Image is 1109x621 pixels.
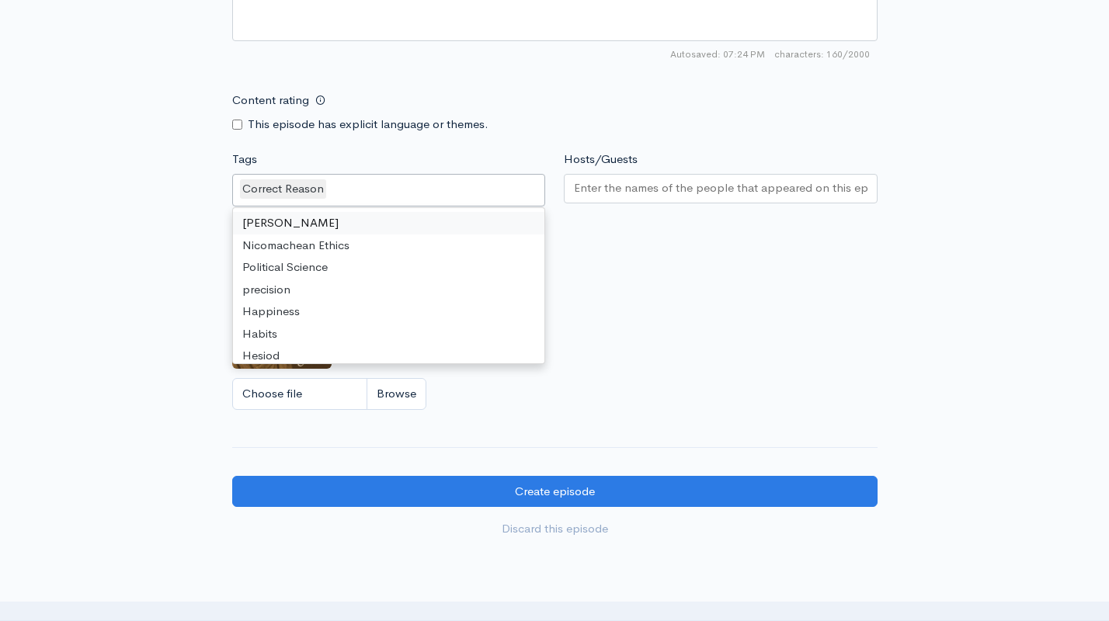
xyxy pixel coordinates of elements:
input: Enter the names of the people that appeared on this episode [574,179,867,197]
label: Hosts/Guests [564,151,638,168]
label: Tags [232,151,257,168]
div: [PERSON_NAME] [233,212,545,234]
div: Hesiod [233,345,545,367]
div: precision [233,279,545,301]
span: Autosaved: 07:24 PM [670,47,765,61]
span: 160/2000 [774,47,870,61]
div: Happiness [233,300,545,323]
small: If no artwork is selected your default podcast artwork will be used [232,248,878,264]
div: Nicomachean Ethics [233,234,545,257]
a: Discard this episode [232,513,878,545]
div: Political Science [233,256,545,279]
div: Habits [233,323,545,345]
input: Create episode [232,476,878,508]
label: Content rating [232,85,309,116]
div: Correct Reason [240,179,326,199]
label: This episode has explicit language or themes. [248,116,488,134]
